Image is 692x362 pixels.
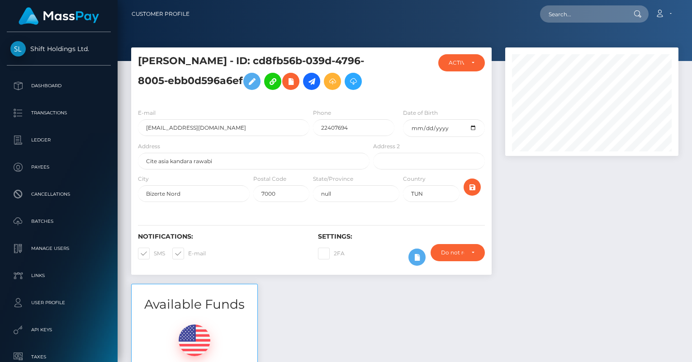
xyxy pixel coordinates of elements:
[318,248,345,259] label: 2FA
[7,319,111,341] a: API Keys
[7,237,111,260] a: Manage Users
[7,129,111,151] a: Ledger
[138,248,165,259] label: SMS
[441,249,464,256] div: Do not require
[540,5,625,23] input: Search...
[10,242,107,255] p: Manage Users
[313,109,331,117] label: Phone
[138,109,156,117] label: E-mail
[172,248,206,259] label: E-mail
[10,79,107,93] p: Dashboard
[253,175,286,183] label: Postal Code
[10,296,107,310] p: User Profile
[431,244,484,261] button: Do not require
[7,156,111,179] a: Payees
[303,73,320,90] a: Initiate Payout
[10,133,107,147] p: Ledger
[438,54,485,71] button: ACTIVE
[7,264,111,287] a: Links
[19,7,99,25] img: MassPay Logo
[7,210,111,233] a: Batches
[138,142,160,150] label: Address
[138,233,304,240] h6: Notifications:
[138,175,149,183] label: City
[7,75,111,97] a: Dashboard
[313,175,353,183] label: State/Province
[10,41,26,56] img: Shift Holdings Ltd.
[403,175,426,183] label: Country
[7,291,111,314] a: User Profile
[138,54,365,94] h5: [PERSON_NAME] - ID: cd8fb56b-039d-4796-8005-ebb0d596a6ef
[403,109,438,117] label: Date of Birth
[7,183,111,206] a: Cancellations
[10,160,107,174] p: Payees
[7,102,111,124] a: Transactions
[7,45,111,53] span: Shift Holdings Ltd.
[10,106,107,120] p: Transactions
[10,323,107,337] p: API Keys
[449,59,464,66] div: ACTIVE
[132,5,190,24] a: Customer Profile
[10,215,107,228] p: Batches
[179,324,210,356] img: USD.png
[10,188,107,201] p: Cancellations
[132,296,257,313] h3: Available Funds
[318,233,484,240] h6: Settings:
[373,142,400,150] label: Address 2
[10,269,107,282] p: Links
